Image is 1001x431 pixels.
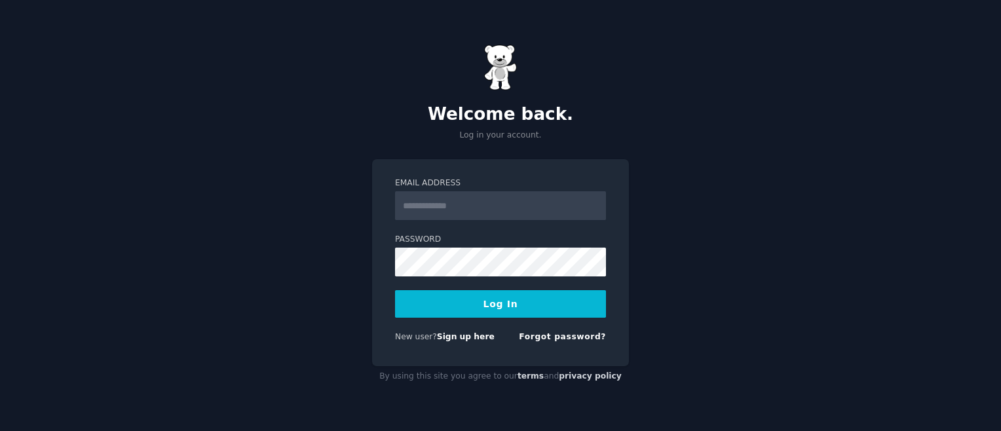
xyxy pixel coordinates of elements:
[519,332,606,341] a: Forgot password?
[484,45,517,90] img: Gummy Bear
[395,234,606,246] label: Password
[395,290,606,318] button: Log In
[372,130,629,141] p: Log in your account.
[395,332,437,341] span: New user?
[437,332,495,341] a: Sign up here
[372,366,629,387] div: By using this site you agree to our and
[372,104,629,125] h2: Welcome back.
[395,178,606,189] label: Email Address
[559,371,622,381] a: privacy policy
[518,371,544,381] a: terms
